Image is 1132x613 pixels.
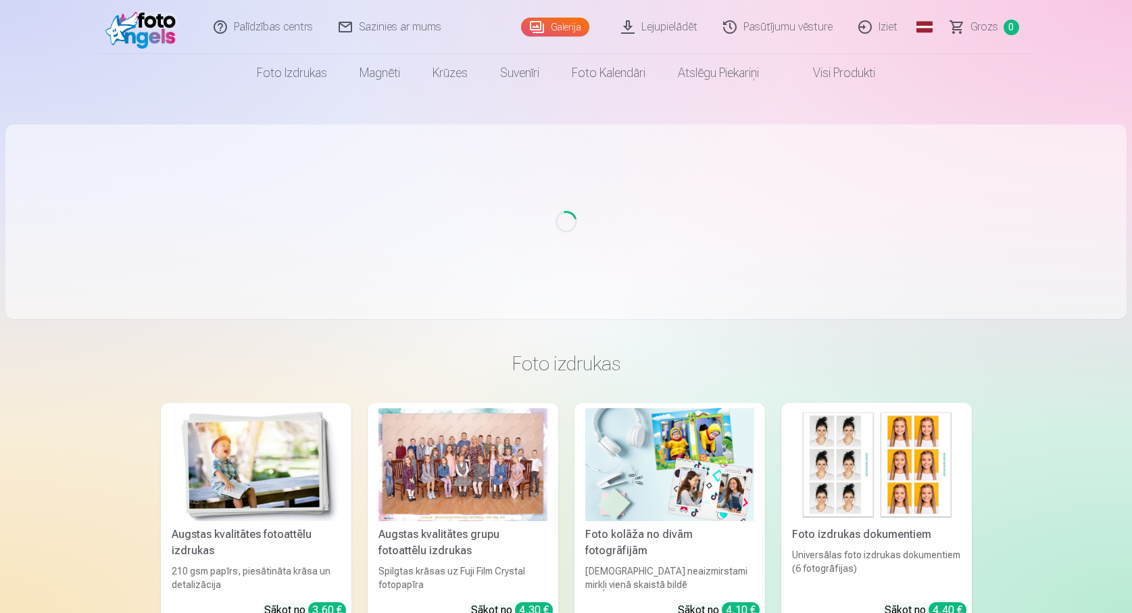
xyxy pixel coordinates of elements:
img: /fa1 [105,5,183,49]
span: 0 [1004,20,1019,35]
a: Visi produkti [775,54,891,92]
a: Krūzes [416,54,484,92]
img: Foto kolāža no divām fotogrāfijām [585,408,754,521]
div: Foto izdrukas dokumentiem [787,526,966,543]
div: [DEMOGRAPHIC_DATA] neaizmirstami mirkļi vienā skaistā bildē [580,564,760,591]
a: Suvenīri [484,54,556,92]
a: Atslēgu piekariņi [662,54,775,92]
div: Universālas foto izdrukas dokumentiem (6 fotogrāfijas) [787,548,966,591]
div: Foto kolāža no divām fotogrāfijām [580,526,760,559]
img: Augstas kvalitātes fotoattēlu izdrukas [172,408,341,521]
a: Galerija [521,18,589,36]
div: Augstas kvalitātes grupu fotoattēlu izdrukas [373,526,553,559]
div: Augstas kvalitātes fotoattēlu izdrukas [166,526,346,559]
img: Foto izdrukas dokumentiem [792,408,961,521]
div: 210 gsm papīrs, piesātināta krāsa un detalizācija [166,564,346,591]
span: Grozs [970,19,998,35]
a: Foto izdrukas [241,54,343,92]
div: Spilgtas krāsas uz Fuji Film Crystal fotopapīra [373,564,553,591]
h3: Foto izdrukas [172,351,961,376]
a: Foto kalendāri [556,54,662,92]
a: Magnēti [343,54,416,92]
